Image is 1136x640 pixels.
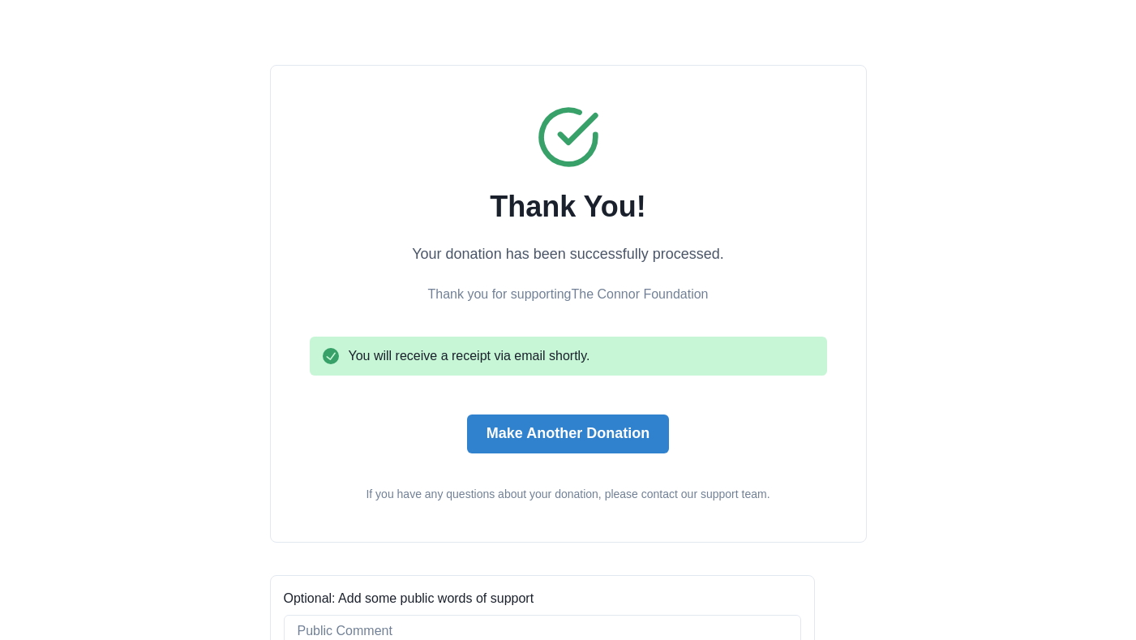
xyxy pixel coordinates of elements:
[412,243,724,265] p: Your donation has been successfully processed.
[284,589,791,608] label: Optional: Add some public words of support
[467,414,669,453] button: Make Another Donation
[490,189,646,224] h2: Thank You!
[366,486,769,503] p: If you have any questions about your donation, please contact our support team.
[428,285,709,304] p: Thank you for supporting The Connor Foundation
[310,337,827,376] div: You will receive a receipt via email shortly.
